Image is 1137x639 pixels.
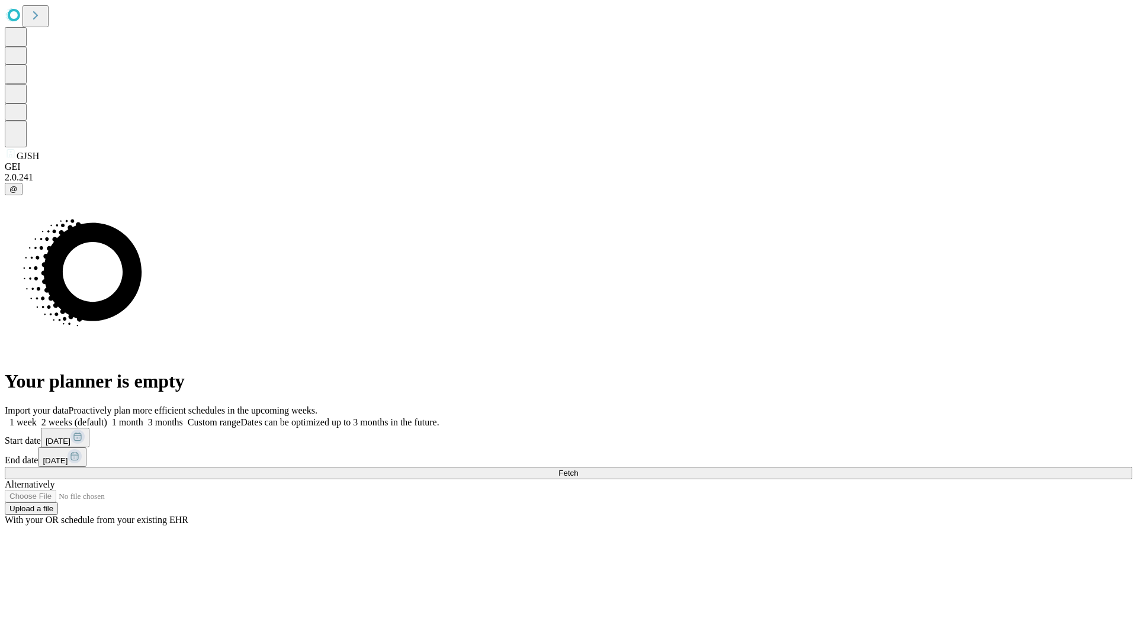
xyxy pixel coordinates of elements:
div: Start date [5,428,1132,447]
div: 2.0.241 [5,172,1132,183]
span: Import your data [5,405,69,415]
span: Fetch [558,469,578,477]
span: GJSH [17,151,39,161]
button: Upload a file [5,502,58,515]
span: [DATE] [46,437,70,446]
div: End date [5,447,1132,467]
span: Proactively plan more efficient schedules in the upcoming weeks. [69,405,317,415]
div: GEI [5,162,1132,172]
h1: Your planner is empty [5,370,1132,392]
span: Custom range [188,417,240,427]
button: [DATE] [38,447,86,467]
span: [DATE] [43,456,68,465]
span: 3 months [148,417,183,427]
span: Alternatively [5,479,54,489]
button: [DATE] [41,428,89,447]
span: 1 month [112,417,143,427]
span: @ [9,185,18,193]
span: With your OR schedule from your existing EHR [5,515,188,525]
span: 2 weeks (default) [41,417,107,427]
span: Dates can be optimized up to 3 months in the future. [240,417,439,427]
button: Fetch [5,467,1132,479]
span: 1 week [9,417,37,427]
button: @ [5,183,23,195]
